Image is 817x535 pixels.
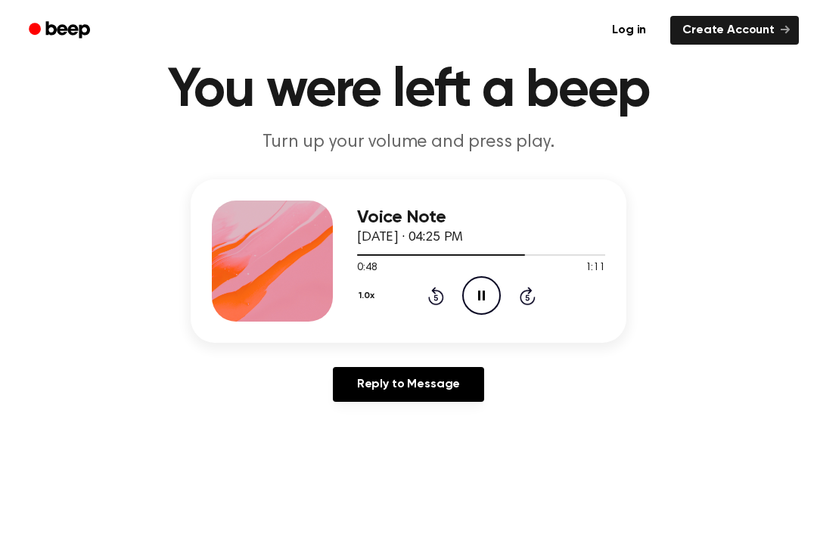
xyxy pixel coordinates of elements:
[357,260,377,276] span: 0:48
[597,13,661,48] a: Log in
[118,130,699,155] p: Turn up your volume and press play.
[357,207,605,228] h3: Voice Note
[21,64,796,118] h1: You were left a beep
[357,283,380,309] button: 1.0x
[670,16,799,45] a: Create Account
[18,16,104,45] a: Beep
[586,260,605,276] span: 1:11
[357,231,463,244] span: [DATE] · 04:25 PM
[333,367,484,402] a: Reply to Message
